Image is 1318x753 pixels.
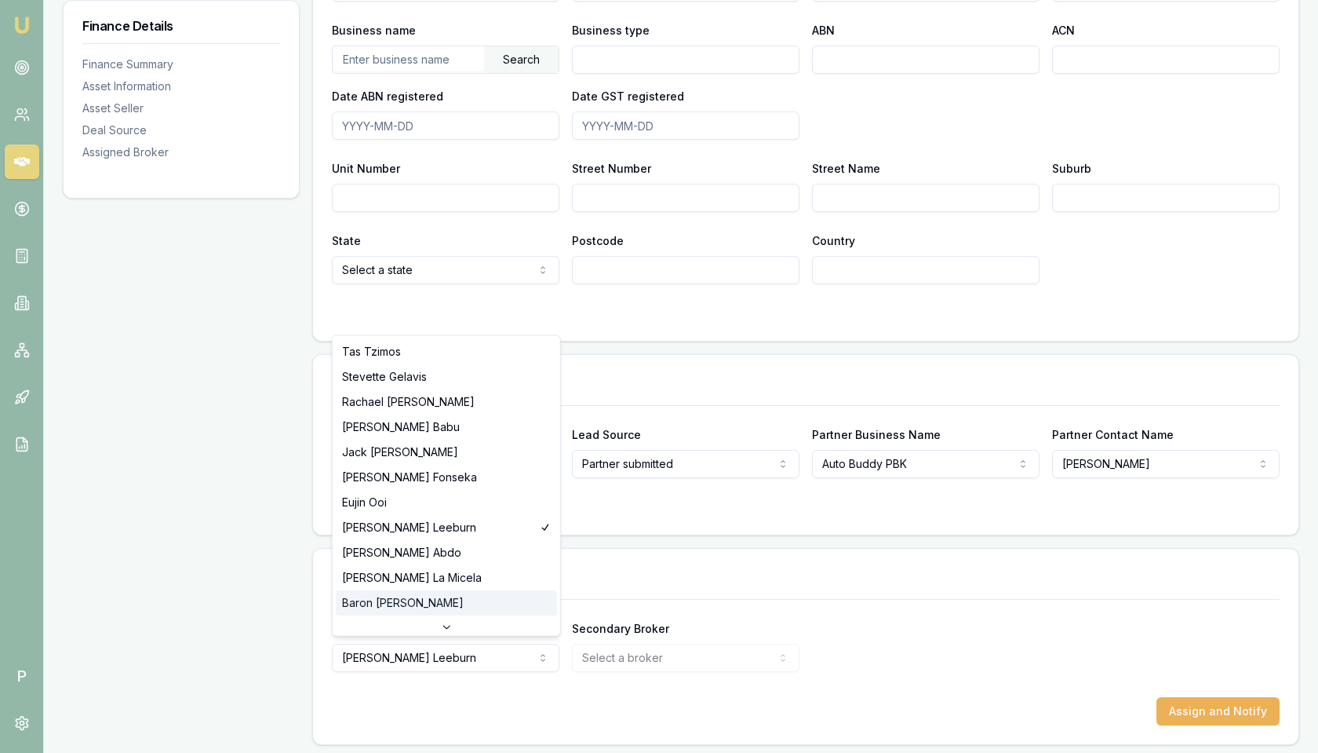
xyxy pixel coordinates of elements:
[342,595,464,611] span: Baron [PERSON_NAME]
[342,470,477,485] span: [PERSON_NAME] Fonseka
[342,394,475,410] span: Rachael [PERSON_NAME]
[342,369,427,385] span: Stevette Gelavis
[342,545,461,561] span: [PERSON_NAME] Abdo
[342,444,458,460] span: Jack [PERSON_NAME]
[342,495,387,510] span: Eujin Ooi
[342,419,460,435] span: [PERSON_NAME] Babu
[342,570,482,586] span: [PERSON_NAME] La Micela
[342,520,476,536] span: [PERSON_NAME] Leeburn
[342,344,401,360] span: Tas Tzimos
